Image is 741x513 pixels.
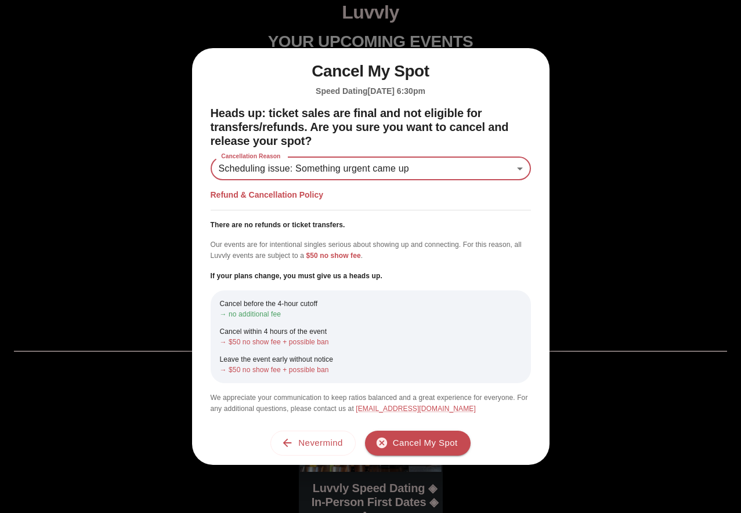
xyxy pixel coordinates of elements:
[211,392,531,414] p: We appreciate your communication to keep ratios balanced and a great experience for everyone. For...
[211,271,531,281] p: If your plans change, you must give us a heads up.
[211,86,531,97] h5: Speed Dating [DATE] 6:30pm
[220,337,522,347] p: → $50 no show fee + possible ban
[220,326,522,337] p: Cancel within 4 hours of the event
[365,431,471,455] button: Cancel My Spot
[211,157,531,180] div: Scheduling issue: Something urgent came up
[211,106,531,148] h2: Heads up: ticket sales are final and not eligible for transfers/refunds. Are you sure you want to...
[215,152,287,161] label: Cancellation Reason
[270,431,355,455] button: Nevermind
[220,365,522,375] p: → $50 no show fee + possible ban
[211,62,531,81] h1: Cancel My Spot
[211,220,531,230] p: There are no refunds or ticket transfers.
[211,190,531,201] h5: Refund & Cancellation Policy
[220,309,522,319] p: → no additional fee
[220,299,522,309] p: Cancel before the 4-hour cutoff
[306,252,360,260] span: $50 no show fee
[211,239,531,261] p: Our events are for intentional singles serious about showing up and connecting. For this reason, ...
[220,354,522,365] p: Leave the event early without notice
[356,405,476,413] a: [EMAIL_ADDRESS][DOMAIN_NAME]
